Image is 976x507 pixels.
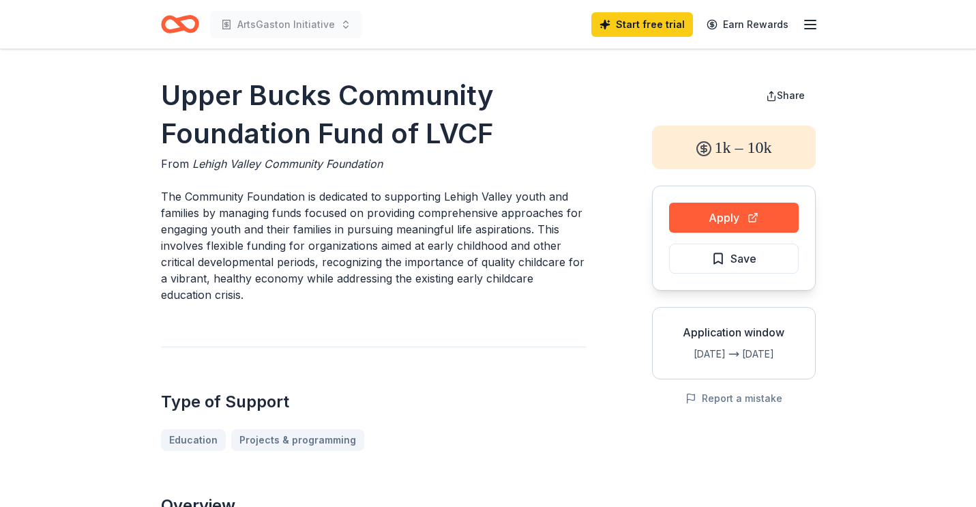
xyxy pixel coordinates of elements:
[652,126,816,169] div: 1k – 10k
[161,8,199,40] a: Home
[591,12,693,37] a: Start free trial
[685,390,782,407] button: Report a mistake
[161,429,226,451] a: Education
[237,16,335,33] span: ArtsGaston Initiative
[742,346,804,362] div: [DATE]
[161,391,587,413] h2: Type of Support
[669,203,799,233] button: Apply
[730,250,756,267] span: Save
[210,11,362,38] button: ArtsGaston Initiative
[231,429,364,451] a: Projects & programming
[755,82,816,109] button: Share
[161,156,587,172] div: From
[698,12,797,37] a: Earn Rewards
[664,346,726,362] div: [DATE]
[161,188,587,303] p: The Community Foundation is dedicated to supporting Lehigh Valley youth and families by managing ...
[664,324,804,341] div: Application window
[777,89,805,101] span: Share
[669,244,799,274] button: Save
[161,76,587,153] h1: Upper Bucks Community Foundation Fund of LVCF
[192,157,383,171] span: Lehigh Valley Community Foundation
